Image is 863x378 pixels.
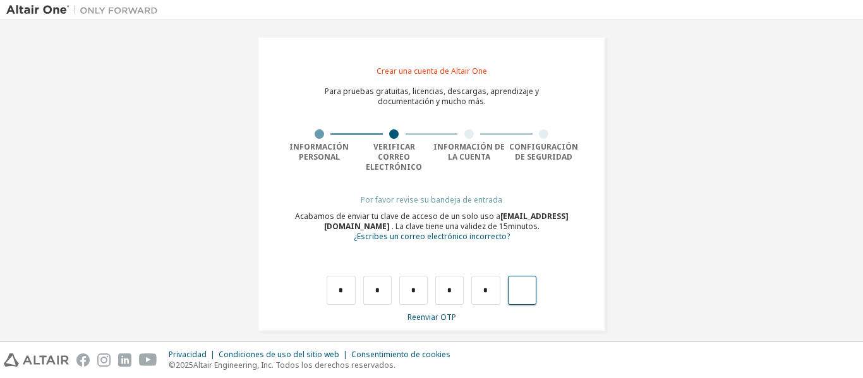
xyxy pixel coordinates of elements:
font: Reenviar OTP [407,312,456,322]
font: Privacidad [169,349,207,360]
a: Regresar al formulario de registro [354,233,510,241]
font: Información personal [289,141,349,162]
font: © [169,360,176,370]
font: Condiciones de uso del sitio web [219,349,339,360]
img: youtube.svg [139,353,157,367]
img: linkedin.svg [118,353,131,367]
font: 2025 [176,360,193,370]
font: documentación y mucho más. [378,96,486,107]
font: minutos. [508,221,540,232]
img: Altair Uno [6,4,164,16]
font: Configuración de seguridad [509,141,578,162]
font: Consentimiento de cookies [351,349,450,360]
font: Crear una cuenta de Altair One [377,66,487,76]
font: Altair Engineering, Inc. Todos los derechos reservados. [193,360,395,370]
font: Por favor revise su bandeja de entrada [361,194,502,205]
img: altair_logo.svg [4,353,69,367]
font: [EMAIL_ADDRESS][DOMAIN_NAME] [324,211,569,232]
font: ¿Escribes un correo electrónico incorrecto? [354,231,510,242]
img: instagram.svg [97,353,111,367]
font: Para pruebas gratuitas, licencias, descargas, aprendizaje y [325,86,539,97]
font: Acabamos de enviar tu clave de acceso de un solo uso a [295,211,500,221]
font: 15 [499,221,508,232]
font: . La clave tiene una validez de [392,221,497,232]
img: facebook.svg [76,353,90,367]
font: Verificar correo electrónico [366,141,422,172]
font: Información de la cuenta [433,141,505,162]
